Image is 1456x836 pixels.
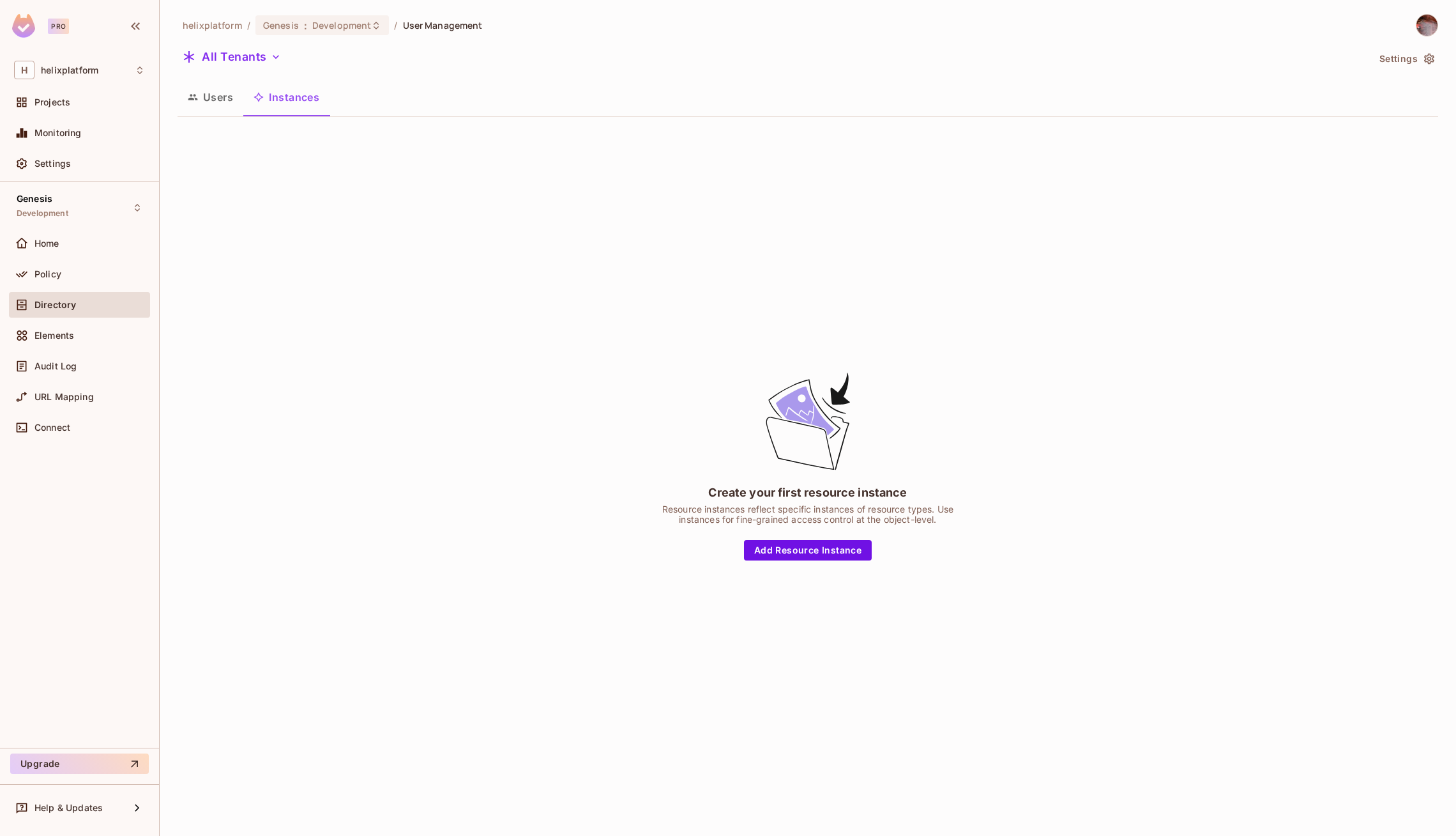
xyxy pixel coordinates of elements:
span: Elements [34,330,74,341]
button: Settings [1374,49,1438,69]
div: Pro [48,19,69,34]
button: Add Resource Instance [744,540,872,561]
span: Connect [34,422,70,433]
span: Workspace: helixplatform [41,65,98,75]
span: Help & Updates [34,803,103,813]
span: : [303,20,308,31]
span: Home [34,238,59,249]
span: Development [17,208,68,219]
li: / [394,19,397,31]
span: Directory [34,300,76,310]
div: Resource instances reflect specific instances of resource types. Use instances for fine-grained a... [648,504,967,525]
span: User Management [403,19,483,31]
span: H [14,61,34,79]
div: Create your first resource instance [708,484,907,500]
button: Users [178,81,243,113]
span: Genesis [17,194,52,204]
span: URL Mapping [34,392,94,402]
img: David Earl [1416,15,1437,36]
button: Upgrade [10,754,149,774]
span: Audit Log [34,361,77,371]
span: Monitoring [34,128,82,138]
button: All Tenants [178,47,286,67]
span: Projects [34,97,70,107]
span: Development [312,19,371,31]
span: Genesis [263,19,299,31]
img: SReyMgAAAABJRU5ErkJggg== [12,14,35,38]
span: the active workspace [183,19,242,31]
span: Settings [34,159,71,169]
button: Instances [243,81,330,113]
span: Policy [34,269,61,279]
li: / [247,19,250,31]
